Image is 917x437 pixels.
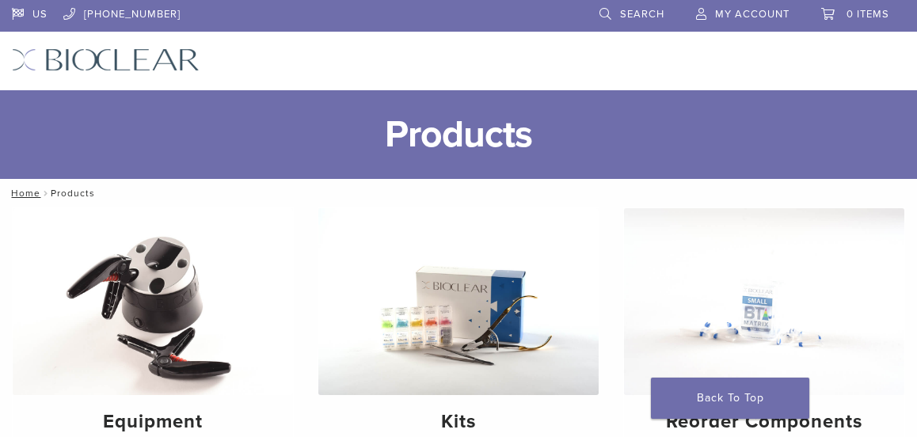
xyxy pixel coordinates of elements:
a: Back To Top [651,378,809,419]
img: Equipment [13,208,293,395]
span: Search [620,8,664,21]
img: Bioclear [12,48,200,71]
img: Reorder Components [624,208,904,395]
span: / [40,189,51,197]
span: My Account [715,8,790,21]
h4: Reorder Components [637,408,892,436]
img: Kits [318,208,599,395]
h4: Equipment [25,408,280,436]
span: 0 items [847,8,889,21]
a: Home [6,188,40,199]
h4: Kits [331,408,586,436]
